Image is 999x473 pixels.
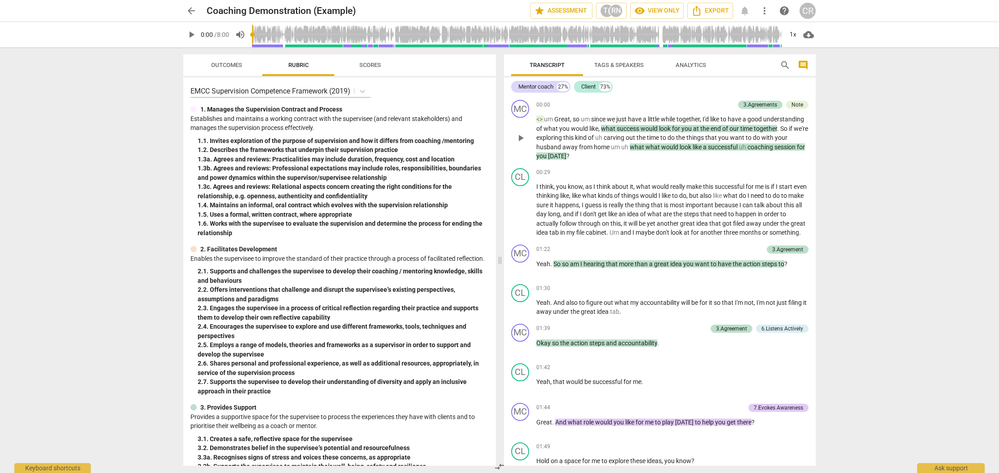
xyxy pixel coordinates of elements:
[186,5,197,16] span: arrow_back
[641,125,659,132] span: would
[536,229,549,236] span: idea
[672,125,681,132] span: for
[548,152,566,160] span: [DATE]
[791,220,805,227] span: great
[586,229,606,236] span: cabinet
[536,125,544,132] span: of
[536,201,550,209] span: sure
[597,183,612,190] span: think
[684,210,700,218] span: steps
[610,220,621,227] span: this
[647,210,663,218] span: what
[672,192,679,199] span: to
[583,260,606,268] span: hearing
[568,183,583,190] span: know
[288,62,309,68] span: Rubric
[232,27,248,43] button: Volume
[628,220,639,227] span: will
[687,3,733,19] button: Export
[560,192,569,199] span: like
[198,155,489,164] div: 1. 3a. Agrees and reviews: Practicalities may include duration, frequency, cost and location
[762,229,769,236] span: or
[566,152,570,160] span: ?
[569,192,572,199] span: ,
[207,5,356,17] h2: Coaching Demonstration (Example)
[917,463,985,473] div: Ask support
[636,183,652,190] span: what
[680,220,696,227] span: great
[536,143,562,151] span: husband
[661,143,680,151] span: would
[585,183,593,190] span: as
[536,134,563,141] span: exploring
[548,210,560,218] span: long
[784,201,796,209] span: this
[550,260,553,268] span: .
[651,201,664,209] span: that
[593,183,597,190] span: I
[766,201,784,209] span: about
[632,229,636,236] span: I
[703,183,715,190] span: this
[739,192,747,199] span: do
[648,116,661,123] span: little
[647,220,657,227] span: yet
[602,220,610,227] span: on
[600,4,614,18] div: T(
[609,201,625,209] span: really
[578,220,602,227] span: through
[684,229,691,236] span: at
[676,134,686,141] span: the
[614,192,621,199] span: of
[544,125,559,132] span: what
[781,192,788,199] span: to
[765,183,771,190] span: is
[696,220,709,227] span: idea
[536,260,550,268] span: Yeah
[718,134,730,141] span: you
[200,105,342,114] p: 1. Manages the Supervision Contract and Process
[190,114,489,133] p: Establishes and maintains a working contract with the supervisee (and relevant stakeholders) and ...
[610,229,620,236] span: Filler word
[511,168,529,186] div: Change speaker
[536,245,550,253] span: 01:22
[536,152,548,160] span: you
[780,210,786,218] span: to
[728,116,743,123] span: have
[518,82,553,91] div: Mentor coach
[659,192,662,199] span: I
[780,220,791,227] span: the
[494,461,505,472] span: compare_arrows
[536,220,560,227] span: actually
[635,201,651,209] span: thing
[645,143,661,151] span: what
[582,201,585,209] span: I
[713,210,728,218] span: need
[758,210,764,218] span: in
[607,116,616,123] span: we
[536,183,539,190] span: I
[634,5,680,16] span: View only
[581,82,596,91] div: Client
[637,134,647,141] span: the
[588,134,595,141] span: of
[630,3,684,19] button: View only
[579,201,582,209] span: ,
[679,192,686,199] span: do
[606,260,619,268] span: that
[630,183,633,190] span: it
[560,220,578,227] span: follow
[693,143,703,151] span: like
[654,260,670,268] span: great
[803,29,814,40] span: cloud_download
[693,125,700,132] span: at
[198,182,489,201] div: 1. 3c. Agrees and reviews: Relational aspects concern creating the right conditions for the relat...
[598,125,601,132] span: ,
[201,31,213,38] span: 0:00
[778,58,792,72] button: Search
[747,192,751,199] span: I
[511,100,529,118] div: Change speaker
[536,101,550,109] span: 00:00
[652,183,670,190] span: would
[598,192,614,199] span: kinds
